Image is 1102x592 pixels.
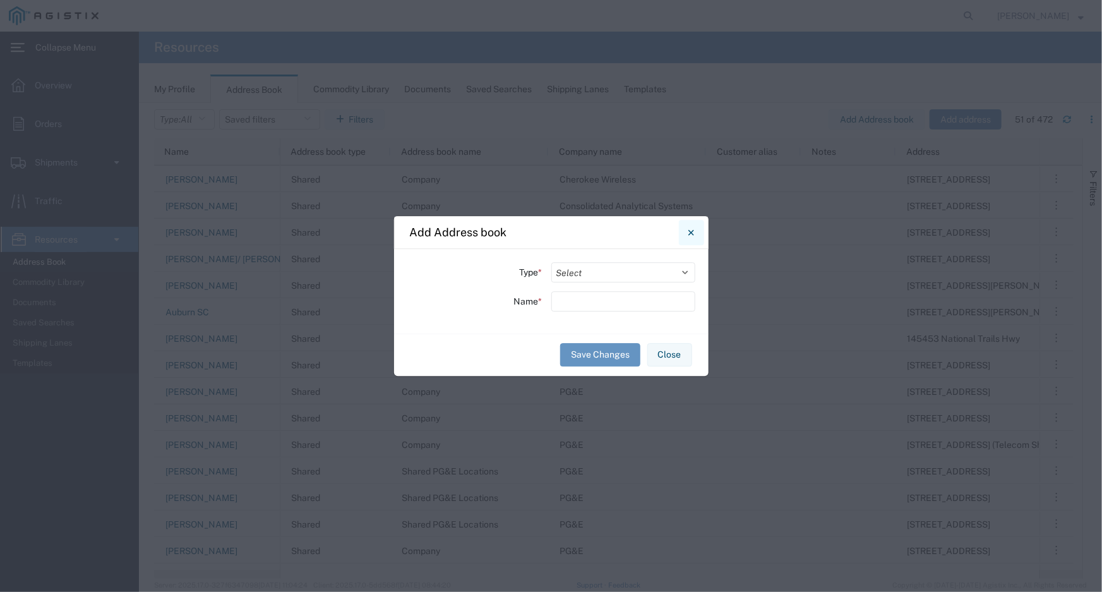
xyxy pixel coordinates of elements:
button: Close [647,344,692,367]
label: Name [514,291,542,311]
button: Close [679,220,704,245]
h4: Add Address book [410,224,507,241]
label: Type [520,262,542,282]
button: Save Changes [560,344,640,367]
